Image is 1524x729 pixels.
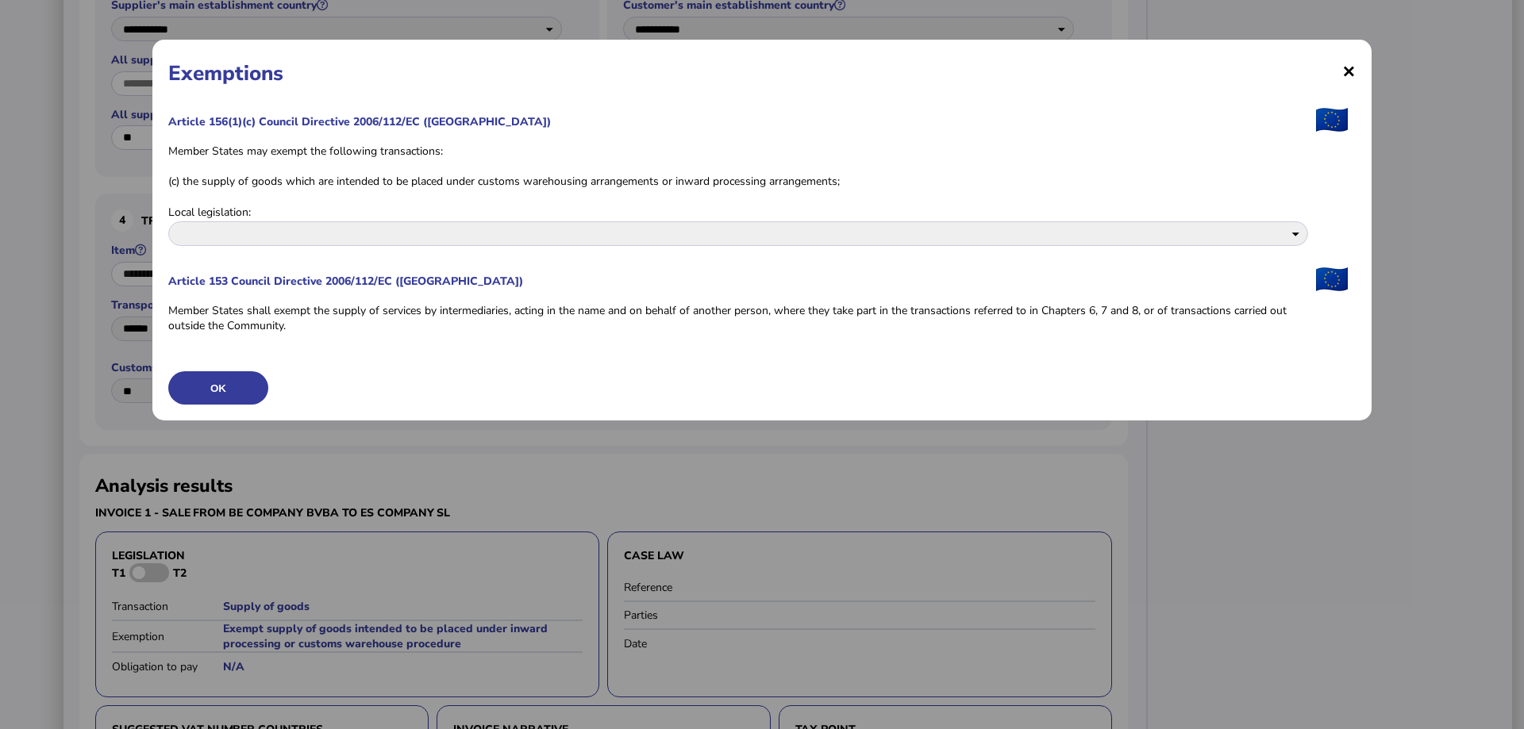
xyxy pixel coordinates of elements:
label: Local legislation: [168,205,251,220]
span: × [1342,56,1356,86]
button: OK [168,371,268,405]
label: Member States shall exempt the supply of services by intermediaries, acting in the name and on be... [168,303,1308,333]
h5: Article 153 Council Directive 2006/112/EC ([GEOGRAPHIC_DATA]) [168,267,1308,295]
img: eu.png [1316,267,1348,291]
label: Member States may exempt the following transactions: (c) the supply of goods which are intended t... [168,144,1308,189]
img: eu.png [1316,108,1348,132]
h1: Exemptions [168,59,1356,87]
h5: Article 156(1)(c) Council Directive 2006/112/EC ([GEOGRAPHIC_DATA]) [168,108,1308,136]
